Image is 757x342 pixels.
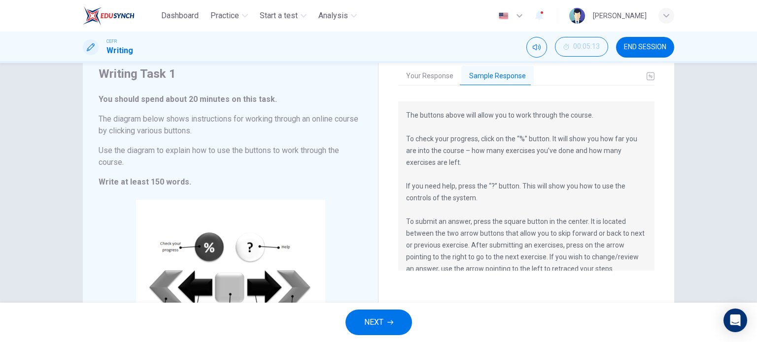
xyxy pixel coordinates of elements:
div: Hide [555,37,608,58]
span: 00:05:13 [573,43,600,51]
span: Start a test [260,10,298,22]
h6: The diagram below shows instructions for working through an online course by clicking various but... [99,113,362,137]
a: EduSynch logo [83,6,157,26]
button: Analysis [314,7,361,25]
span: Dashboard [161,10,199,22]
img: en [497,12,510,20]
button: NEXT [345,310,412,335]
button: END SESSION [616,37,674,58]
img: EduSynch logo [83,6,135,26]
span: Practice [210,10,239,22]
span: NEXT [364,315,383,329]
span: CEFR [106,38,117,45]
img: Profile picture [569,8,585,24]
button: Start a test [256,7,310,25]
span: Analysis [318,10,348,22]
button: Dashboard [157,7,203,25]
div: basic tabs example [398,66,654,87]
h1: Writing [106,45,133,57]
button: 00:05:13 [555,37,608,57]
span: END SESSION [624,43,666,51]
button: Sample Response [461,66,534,87]
div: Open Intercom Messenger [723,309,747,332]
h6: Use the diagram to explain how to use the buttons to work through the course. [99,145,362,168]
h4: Writing Task 1 [99,66,362,82]
button: Practice [206,7,252,25]
div: Mute [526,37,547,58]
p: The buttons above will allow you to work through the course. To check your progress, click on the... [406,109,647,334]
h6: You should spend about 20 minutes on this task. [99,93,362,105]
strong: Write at least 150 words. [99,177,191,187]
button: Your Response [398,66,461,87]
div: [PERSON_NAME] [593,10,647,22]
